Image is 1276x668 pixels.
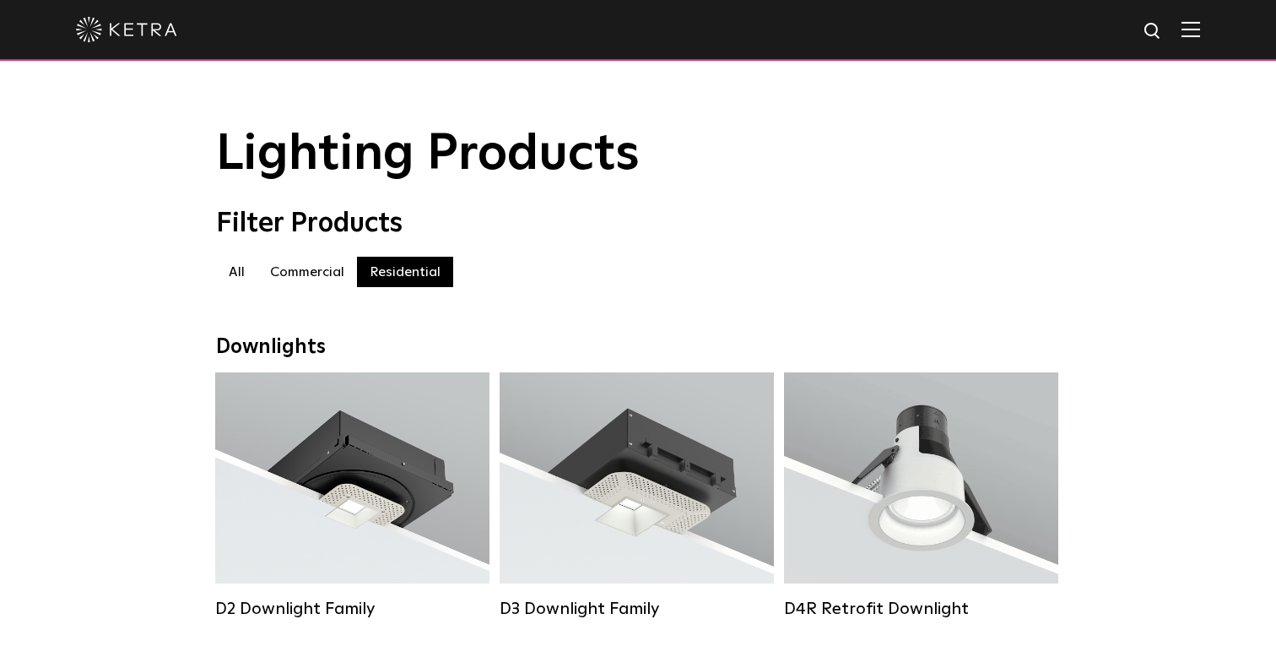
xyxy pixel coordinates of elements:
a: D2 Downlight Family Lumen Output:1200Colors:White / Black / Gloss Black / Silver / Bronze / Silve... [215,372,489,619]
img: search icon [1143,21,1164,42]
label: Residential [357,257,453,287]
div: D3 Downlight Family [500,599,774,619]
a: D3 Downlight Family Lumen Output:700 / 900 / 1100Colors:White / Black / Silver / Bronze / Paintab... [500,372,774,619]
label: Commercial [257,257,357,287]
div: D2 Downlight Family [215,599,489,619]
div: Filter Products [216,208,1060,240]
img: ketra-logo-2019-white [76,17,177,42]
div: Downlights [216,335,1060,360]
span: Lighting Products [216,129,640,180]
label: All [216,257,257,287]
img: Hamburger%20Nav.svg [1181,21,1200,37]
div: D4R Retrofit Downlight [784,599,1058,619]
a: D4R Retrofit Downlight Lumen Output:800Colors:White / BlackBeam Angles:15° / 25° / 40° / 60°Watta... [784,372,1058,619]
